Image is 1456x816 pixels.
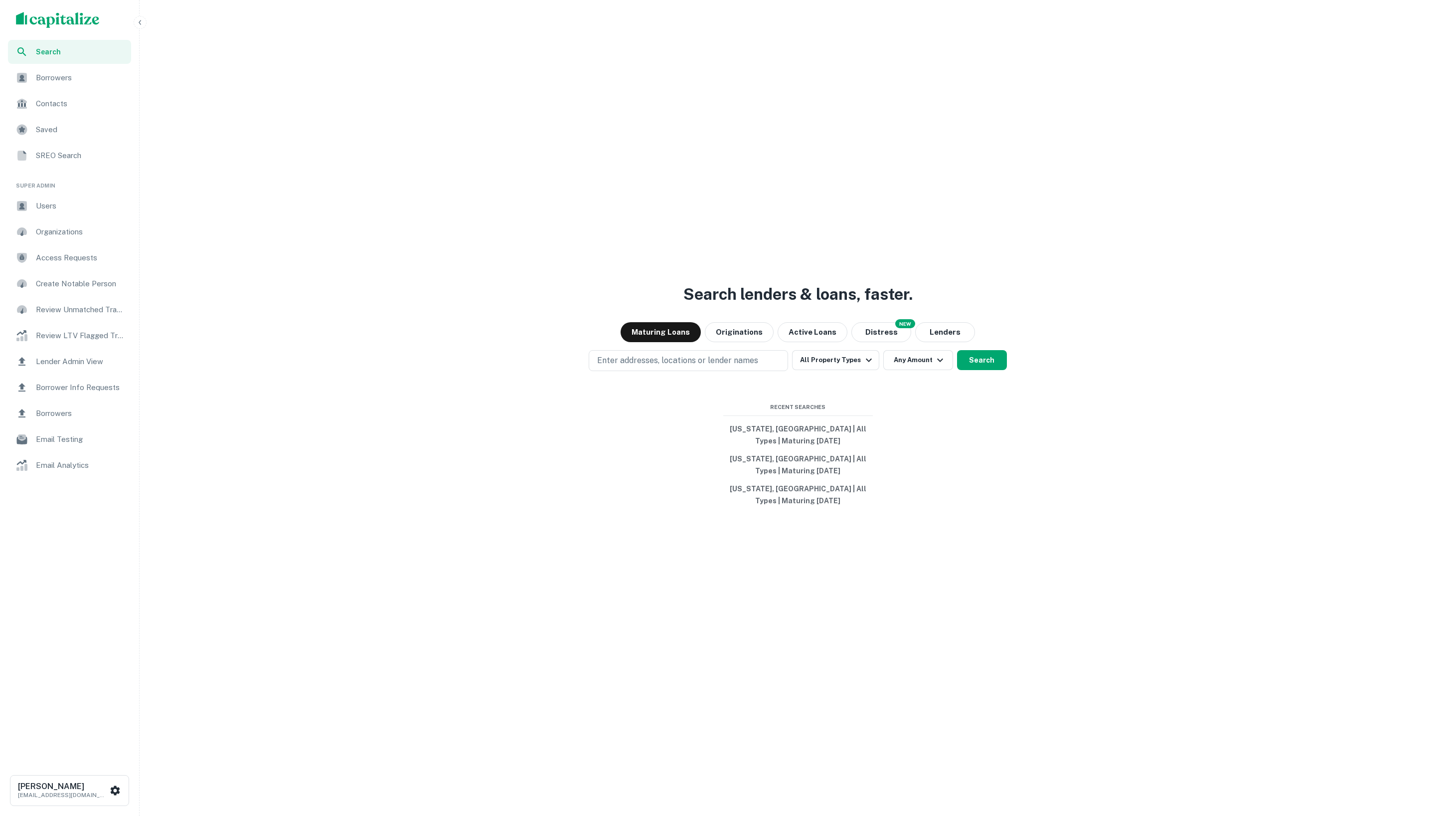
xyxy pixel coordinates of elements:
p: Enter addresses, locations or lender names [597,355,758,367]
span: Lender Admin View [36,356,125,368]
button: [PERSON_NAME][EMAIL_ADDRESS][DOMAIN_NAME] [10,775,129,806]
span: Organizations [36,226,125,238]
a: Borrower Info Requests [8,376,131,400]
a: Create Notable Person [8,272,131,296]
button: Search [957,350,1007,370]
span: Users [36,200,125,212]
span: Review LTV Flagged Transactions [36,330,125,342]
span: Search [36,46,125,57]
a: Contacts [8,92,131,116]
span: SREO Search [36,150,125,162]
div: NEW [895,319,915,328]
a: Lender Admin View [8,350,131,374]
img: capitalize-logo.png [16,12,100,28]
button: [US_STATE], [GEOGRAPHIC_DATA] | All Types | Maturing [DATE] [723,420,873,450]
a: Review LTV Flagged Transactions [8,324,131,348]
button: [US_STATE], [GEOGRAPHIC_DATA] | All Types | Maturing [DATE] [723,450,873,480]
h6: [PERSON_NAME] [18,783,108,791]
a: Borrowers [8,66,131,90]
h3: Search lenders & loans, faster. [683,282,913,306]
span: Contacts [36,98,125,110]
span: Email Analytics [36,459,125,471]
button: All Property Types [792,350,879,370]
span: Access Requests [36,252,125,264]
span: Review Unmatched Transactions [36,304,125,316]
span: Email Testing [36,433,125,445]
p: [EMAIL_ADDRESS][DOMAIN_NAME] [18,791,108,800]
a: SREO Search [8,144,131,168]
button: Any Amount [883,350,953,370]
a: Borrowers [8,402,131,425]
a: Email Testing [8,427,131,451]
button: Active Loans [778,322,847,342]
button: Enter addresses, locations or lender names [589,350,788,371]
button: Originations [705,322,774,342]
span: Borrowers [36,408,125,419]
a: Review Unmatched Transactions [8,298,131,322]
button: Maturing Loans [621,322,701,342]
a: Search [8,40,131,64]
span: Borrower Info Requests [36,382,125,394]
li: Super Admin [8,170,131,194]
a: Organizations [8,220,131,244]
a: Email Analytics [8,453,131,477]
button: [US_STATE], [GEOGRAPHIC_DATA] | All Types | Maturing [DATE] [723,480,873,510]
button: Lenders [915,322,975,342]
span: Saved [36,124,125,136]
a: Saved [8,118,131,142]
span: Recent Searches [723,403,873,411]
a: Users [8,194,131,218]
span: Borrowers [36,72,125,84]
span: Create Notable Person [36,278,125,290]
a: Access Requests [8,246,131,270]
button: Search distressed loans with lien and other non-mortgage details. [851,322,911,342]
iframe: Chat Widget [1406,736,1456,784]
